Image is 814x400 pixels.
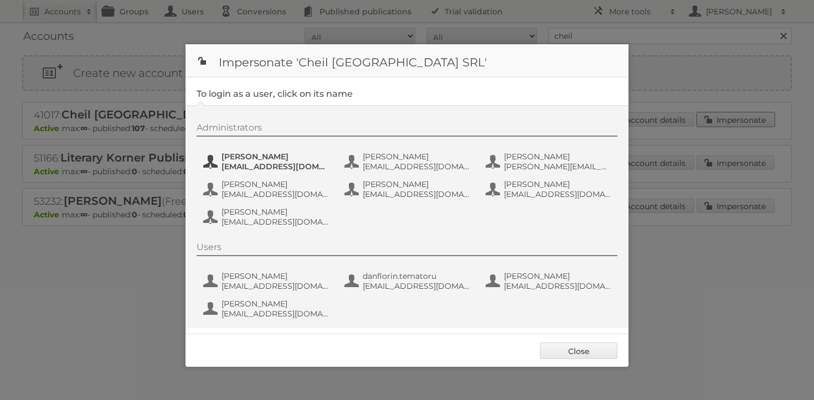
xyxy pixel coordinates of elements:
[221,189,329,199] span: [EMAIL_ADDRESS][DOMAIN_NAME]
[343,178,473,200] button: [PERSON_NAME] [EMAIL_ADDRESS][DOMAIN_NAME]
[363,281,470,291] span: [EMAIL_ADDRESS][DOMAIN_NAME]
[363,189,470,199] span: [EMAIL_ADDRESS][DOMAIN_NAME]
[485,270,615,292] button: [PERSON_NAME] [EMAIL_ADDRESS][DOMAIN_NAME]
[363,152,470,162] span: [PERSON_NAME]
[540,342,617,359] a: Close
[202,206,332,228] button: [PERSON_NAME] [EMAIL_ADDRESS][DOMAIN_NAME]
[504,162,611,172] span: [PERSON_NAME][EMAIL_ADDRESS][DOMAIN_NAME]
[221,299,329,309] span: [PERSON_NAME]
[197,89,353,99] legend: To login as a user, click on its name
[202,178,332,200] button: [PERSON_NAME] [EMAIL_ADDRESS][DOMAIN_NAME]
[202,150,332,173] button: [PERSON_NAME] [EMAIL_ADDRESS][DOMAIN_NAME]
[504,281,611,291] span: [EMAIL_ADDRESS][DOMAIN_NAME]
[197,122,617,137] div: Administrators
[504,189,611,199] span: [EMAIL_ADDRESS][DOMAIN_NAME]
[485,150,615,173] button: [PERSON_NAME] [PERSON_NAME][EMAIL_ADDRESS][DOMAIN_NAME]
[186,44,628,77] h1: Impersonate 'Cheil [GEOGRAPHIC_DATA] SRL'
[221,217,329,227] span: [EMAIL_ADDRESS][DOMAIN_NAME]
[504,179,611,189] span: [PERSON_NAME]
[221,271,329,281] span: [PERSON_NAME]
[221,152,329,162] span: [PERSON_NAME]
[363,271,470,281] span: danflorin.tematoru
[221,179,329,189] span: [PERSON_NAME]
[221,281,329,291] span: [EMAIL_ADDRESS][DOMAIN_NAME]
[363,179,470,189] span: [PERSON_NAME]
[202,298,332,320] button: [PERSON_NAME] [EMAIL_ADDRESS][DOMAIN_NAME]
[504,271,611,281] span: [PERSON_NAME]
[221,207,329,217] span: [PERSON_NAME]
[343,270,473,292] button: danflorin.tematoru [EMAIL_ADDRESS][DOMAIN_NAME]
[221,162,329,172] span: [EMAIL_ADDRESS][DOMAIN_NAME]
[485,178,615,200] button: [PERSON_NAME] [EMAIL_ADDRESS][DOMAIN_NAME]
[221,309,329,319] span: [EMAIL_ADDRESS][DOMAIN_NAME]
[504,152,611,162] span: [PERSON_NAME]
[363,162,470,172] span: [EMAIL_ADDRESS][DOMAIN_NAME]
[197,242,617,256] div: Users
[343,150,473,173] button: [PERSON_NAME] [EMAIL_ADDRESS][DOMAIN_NAME]
[202,270,332,292] button: [PERSON_NAME] [EMAIL_ADDRESS][DOMAIN_NAME]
